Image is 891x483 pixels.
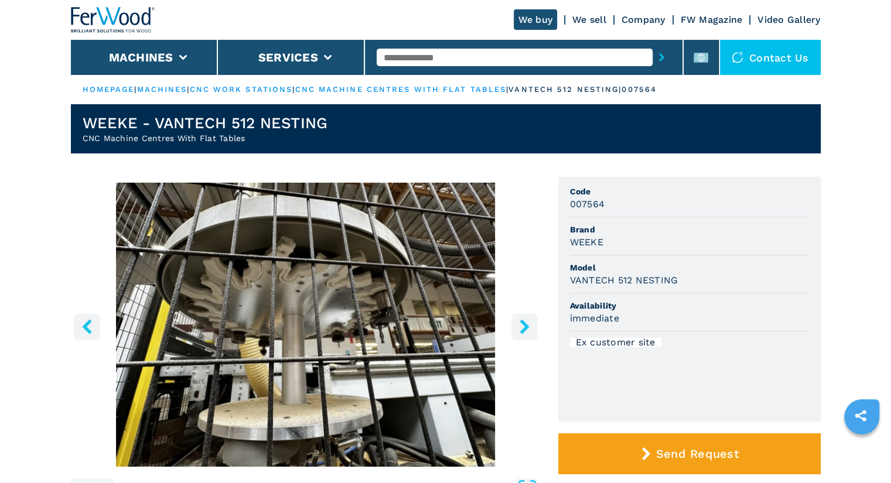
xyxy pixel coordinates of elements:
[511,313,538,340] button: right-button
[720,40,821,75] div: Contact us
[570,300,809,311] span: Availability
[187,85,189,94] span: |
[570,311,619,325] h3: immediate
[622,14,665,25] a: Company
[656,447,739,461] span: Send Request
[558,433,821,474] button: Send Request
[570,235,603,249] h3: WEEKE
[258,50,318,64] button: Services
[74,313,100,340] button: left-button
[292,85,295,94] span: |
[71,7,155,33] img: Ferwood
[83,85,135,94] a: HOMEPAGE
[134,85,136,94] span: |
[732,52,743,63] img: Contact us
[109,50,173,64] button: Machines
[508,84,622,95] p: vantech 512 nesting |
[190,85,293,94] a: cnc work stations
[570,197,605,211] h3: 007564
[846,401,875,430] a: sharethis
[570,262,809,273] span: Model
[137,85,187,94] a: machines
[570,186,809,197] span: Code
[622,84,657,95] p: 007564
[506,85,508,94] span: |
[681,14,743,25] a: FW Magazine
[71,183,541,467] img: CNC Machine Centres With Flat Tables WEEKE VANTECH 512 NESTING
[653,44,671,71] button: submit-button
[83,132,328,144] h2: CNC Machine Centres With Flat Tables
[514,9,558,30] a: We buy
[841,430,882,474] iframe: Chat
[757,14,820,25] a: Video Gallery
[572,14,606,25] a: We sell
[570,273,678,287] h3: VANTECH 512 NESTING
[295,85,506,94] a: cnc machine centres with flat tables
[71,183,541,467] div: Go to Slide 9
[83,114,328,132] h1: WEEKE - VANTECH 512 NESTING
[570,224,809,235] span: Brand
[570,338,661,347] div: Ex customer site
